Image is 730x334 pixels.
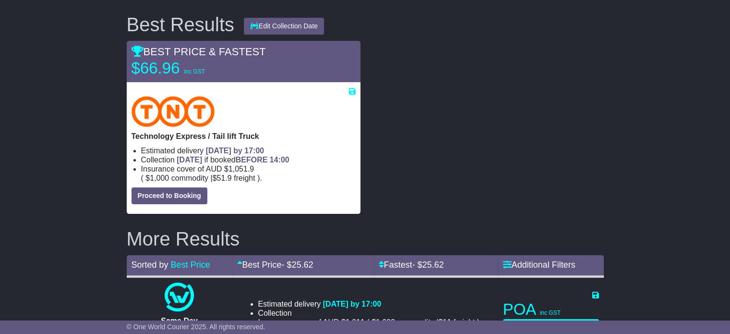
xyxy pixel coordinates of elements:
[370,318,477,326] span: $ $
[503,300,599,319] p: POA
[177,156,289,164] span: if booked
[141,173,262,183] span: ( ).
[177,156,202,164] span: [DATE]
[367,318,481,327] span: ( ).
[211,174,213,182] span: |
[379,260,444,270] a: Fastest- $25.62
[132,260,168,270] span: Sorted by
[323,300,382,308] span: [DATE] by 17:00
[165,283,193,311] img: One World Courier: Same Day Nationwide(quotes take 0.5-1 hour)
[171,260,210,270] a: Best Price
[141,155,356,164] li: Collection
[258,299,482,309] li: Estimated delivery
[141,164,254,173] span: Insurance cover of AUD $
[228,165,254,173] span: 1,051.9
[150,174,169,182] span: 1,000
[141,146,356,155] li: Estimated delivery
[127,228,604,249] h2: More Results
[346,318,365,326] span: 1,011
[184,68,205,75] span: inc GST
[540,309,561,316] span: inc GST
[236,156,268,164] span: BEFORE
[443,318,451,326] span: 11
[127,323,265,331] span: © One World Courier 2025. All rights reserved.
[454,318,475,326] span: Freight
[237,260,313,270] a: Best Price- $25.62
[292,260,313,270] span: 25.62
[282,260,313,270] span: - $
[270,156,289,164] span: 14:00
[436,318,438,326] span: |
[132,46,266,58] span: BEST PRICE & FASTEST
[217,174,232,182] span: 51.9
[132,59,251,78] p: $66.96
[122,14,239,35] div: Best Results
[397,318,434,326] span: Commodity
[144,174,257,182] span: $ $
[132,187,207,204] button: Proceed to Booking
[422,260,444,270] span: 25.62
[234,174,255,182] span: Freight
[244,18,324,35] button: Edit Collection Date
[376,318,395,326] span: 1,000
[132,96,215,127] img: TNT Domestic: Technology Express / Tail lift Truck
[206,147,264,155] span: [DATE] by 17:00
[503,260,575,270] a: Additional Filters
[258,318,365,327] span: Insurance cover of AUD $
[412,260,444,270] span: - $
[132,132,356,141] p: Technology Express / Tail lift Truck
[171,174,208,182] span: Commodity
[258,309,482,318] li: Collection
